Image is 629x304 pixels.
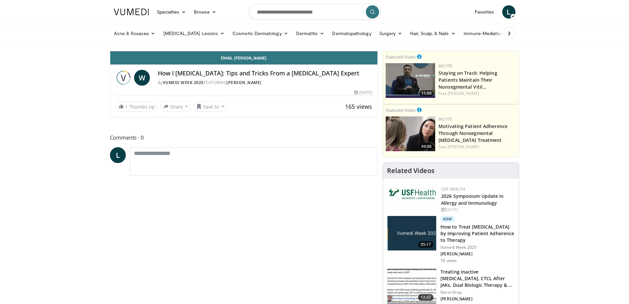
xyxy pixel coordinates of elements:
[438,70,497,90] a: Staying on Track: Helping Patients Maintain Their Nonsegmental Vitil…
[110,27,159,40] a: Acne & Rosacea
[440,269,515,288] h3: Treating Inactive [MEDICAL_DATA], CTCL After JAKs, Dual Biologic Therapy & …
[110,147,126,163] a: L
[114,9,149,15] img: VuMedi Logo
[386,63,435,98] a: 11:59
[158,70,372,77] h4: How I [MEDICAL_DATA]: Tips and Tricks From a [MEDICAL_DATA] Expert
[502,5,515,19] a: L
[228,27,292,40] a: Cosmetic Dermatology
[386,54,416,60] small: Featured Video
[438,144,516,150] div: Feat.
[190,5,220,19] a: Browse
[419,90,434,96] span: 11:59
[387,216,515,263] a: 05:17 New How to Treat [MEDICAL_DATA] by Improving Patient Adherence to Therapy Vumedi Week 2025 ...
[116,70,131,86] img: Vumedi Week 2025
[193,101,227,112] button: Save to
[386,116,435,151] img: 39505ded-af48-40a4-bb84-dee7792dcfd5.png.150x105_q85_crop-smart_upscale.jpg
[418,294,434,301] span: 12:32
[419,144,434,150] span: 09:50
[440,258,457,263] p: 70 views
[292,27,329,40] a: Dermatitis
[460,27,513,40] a: Immune-Mediated
[386,107,416,113] small: Featured Video
[163,80,204,85] a: Vumedi Week 2025
[448,91,479,96] a: [PERSON_NAME]
[440,290,515,295] p: Derm Drop
[110,51,378,65] a: Email [PERSON_NAME]
[249,4,381,20] input: Search topics, interventions
[440,251,515,257] p: [PERSON_NAME]
[125,104,128,110] span: 1
[328,27,375,40] a: Dermatopathology
[386,116,435,151] a: 09:50
[406,27,459,40] a: Hair, Scalp, & Nails
[158,80,372,86] div: By FEATURING
[116,102,158,112] a: 1 Thumbs Up
[386,63,435,98] img: fe0751a3-754b-4fa7-bfe3-852521745b57.png.150x105_q85_crop-smart_upscale.jpg
[441,193,504,206] a: 2026 Symposium Update in Allergy and Immunology
[440,224,515,243] h3: How to Treat [MEDICAL_DATA] by Improving Patient Adherence to Therapy
[438,116,452,122] a: Incyte
[387,167,435,175] h4: Related Videos
[441,186,465,192] a: USF Health
[440,245,515,250] p: Vumedi Week 2025
[227,80,262,85] a: [PERSON_NAME]
[134,70,150,86] a: W
[159,27,229,40] a: [MEDICAL_DATA] Lesions
[441,207,513,213] div: [DATE]
[345,103,372,110] span: 165 views
[375,27,406,40] a: Surgery
[471,5,498,19] a: Favorites
[354,90,372,96] div: [DATE]
[387,269,436,303] img: d738f5e2-ce1c-4c0d-8602-57100888be5a.150x105_q85_crop-smart_upscale.jpg
[153,5,190,19] a: Specialties
[440,216,455,222] p: New
[160,101,191,112] button: Share
[448,144,479,150] a: [PERSON_NAME]
[418,241,434,248] span: 05:17
[438,63,452,69] a: Incyte
[438,123,507,143] a: Motivating Patient Adherence Through Nonsegmental [MEDICAL_DATA] Treatment
[110,133,378,142] span: Comments 0
[388,186,438,201] img: 6ba8804a-8538-4002-95e7-a8f8012d4a11.png.150x105_q85_autocrop_double_scale_upscale_version-0.2.jpg
[438,91,516,97] div: Feat.
[440,296,515,302] p: [PERSON_NAME]
[387,216,436,250] img: 686d8672-2919-4606-b2e9-16909239eac7.jpg.150x105_q85_crop-smart_upscale.jpg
